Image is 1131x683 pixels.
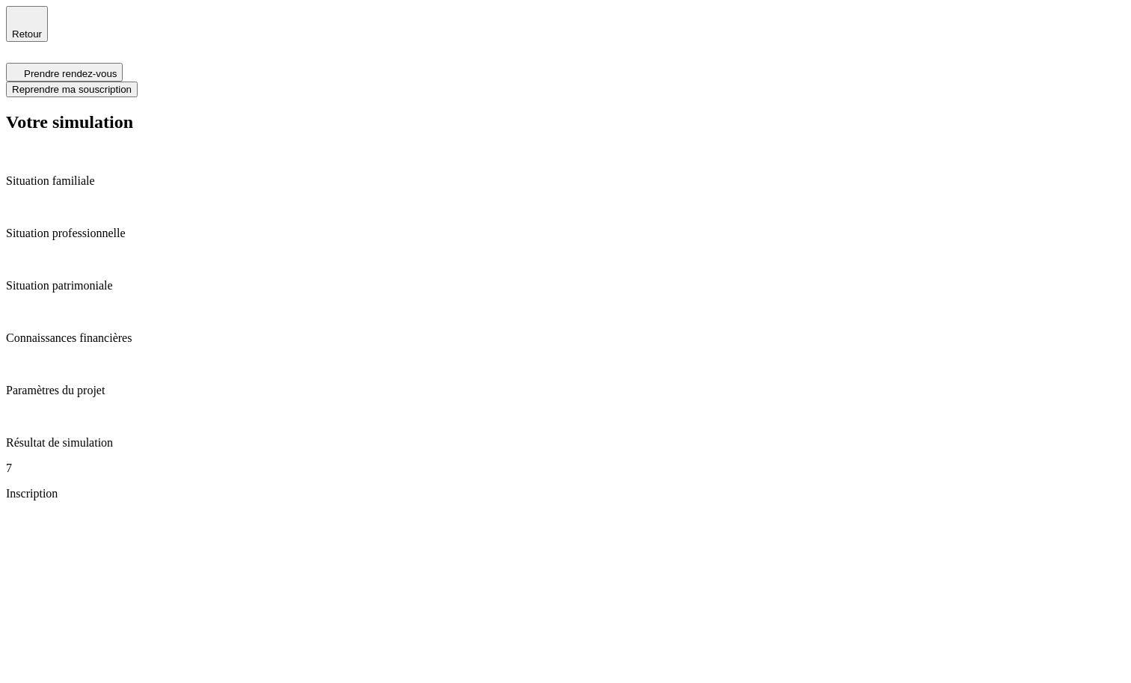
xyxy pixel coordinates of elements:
[6,331,1125,345] p: Connaissances financières
[6,6,48,42] button: Retour
[6,227,1125,240] p: Situation professionnelle
[6,462,1125,475] p: 7
[6,112,1125,132] h2: Votre simulation
[24,68,117,79] span: Prendre rendez-vous
[6,82,138,97] button: Reprendre ma souscription
[6,487,1125,500] p: Inscription
[12,84,132,95] span: Reprendre ma souscription
[6,384,1125,397] p: Paramètres du projet
[6,174,1125,188] p: Situation familiale
[6,279,1125,293] p: Situation patrimoniale
[6,63,123,82] button: Prendre rendez-vous
[12,28,42,40] span: Retour
[6,436,1125,450] p: Résultat de simulation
